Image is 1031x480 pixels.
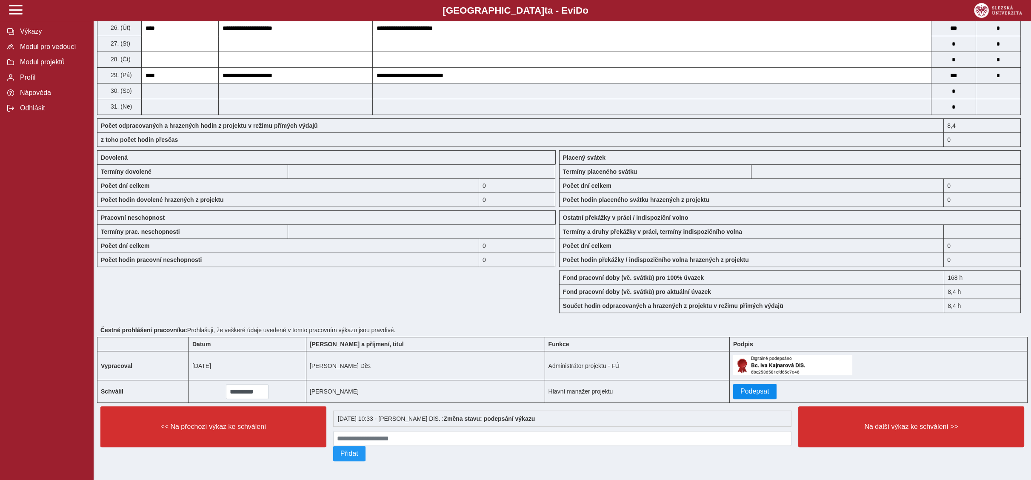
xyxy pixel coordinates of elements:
div: 0 [944,178,1021,193]
b: z toho počet hodin přesčas [101,136,178,143]
span: Modul projektů [17,58,86,66]
span: 26. (Út) [109,24,131,31]
div: 0 [944,132,1021,147]
div: Prohlašuji, že veškeré údaje uvedené v tomto pracovním výkazu jsou pravdivé. [97,323,1028,337]
b: Pracovní neschopnost [101,214,165,221]
div: 0 [479,193,556,207]
b: Počet dní celkem [101,242,149,249]
span: Na další výkaz ke schválení >> [805,423,1017,431]
b: Dovolená [101,154,128,161]
span: Odhlásit [17,104,86,112]
b: Počet dní celkem [101,182,149,189]
span: 31. (Ne) [109,103,132,110]
span: << Na přechozí výkaz ke schválení [108,423,319,431]
span: Nápověda [17,89,86,97]
span: 28. (Čt) [109,56,131,63]
b: Počet hodin pracovní neschopnosti [101,256,202,263]
b: Termíny placeného svátku [563,168,637,175]
span: 27. (St) [109,40,130,47]
b: Termíny a druhy překážky v práci, termíny indispozičního volna [563,228,742,235]
div: [DATE] 10:33 - [PERSON_NAME] DiS. : [333,411,792,427]
button: Na další výkaz ke schválení >> [798,406,1024,447]
b: Fond pracovní doby (vč. svátků) pro aktuální úvazek [563,288,711,295]
b: Podpis [733,341,753,348]
b: Funkce [548,341,569,348]
b: Počet dní celkem [563,242,611,249]
span: 30. (So) [109,87,132,94]
span: 29. (Pá) [109,72,132,78]
div: 0 [479,253,556,267]
span: t [544,5,547,16]
b: Ostatní překážky v práci / indispoziční volno [563,214,688,221]
div: 0 [944,193,1021,207]
div: 0 [479,178,556,193]
b: Termíny dovolené [101,168,151,175]
button: Podepsat [733,384,777,399]
b: Čestné prohlášení pracovníka: [100,327,187,333]
span: Přidat [340,450,358,457]
div: 0 [944,253,1021,267]
b: Počet hodin překážky / indispozičního volna hrazených z projektu [563,256,749,263]
img: logo_web_su.png [974,3,1022,18]
div: 8,4 h [944,299,1021,313]
div: 8,4 h [944,285,1021,299]
b: Počet hodin dovolené hrazených z projektu [101,196,224,203]
b: Počet hodin placeného svátku hrazených z projektu [563,196,710,203]
b: Součet hodin odpracovaných a hrazených z projektu v režimu přímých výdajů [563,302,783,309]
b: Termíny prac. neschopnosti [101,228,180,235]
span: Výkazy [17,28,86,35]
b: Fond pracovní doby (vč. svátků) pro 100% úvazek [563,274,704,281]
td: Hlavní manažer projektu [545,380,729,403]
b: Počet dní celkem [563,182,611,189]
b: Placený svátek [563,154,605,161]
b: [PERSON_NAME] a příjmení, titul [310,341,404,348]
b: Počet odpracovaných a hrazených hodin z projektu v režimu přímých výdajů [101,122,318,129]
b: Vypracoval [101,362,132,369]
span: Profil [17,74,86,81]
span: Podepsat [740,388,769,395]
button: Přidat [333,446,366,461]
div: 168 h [944,270,1021,285]
img: Digitálně podepsáno uživatelem [733,355,852,375]
b: Schválil [101,388,123,395]
b: Datum [192,341,211,348]
span: [DATE] [192,362,211,369]
td: [PERSON_NAME] DiS. [306,351,545,380]
td: [PERSON_NAME] [306,380,545,403]
button: << Na přechozí výkaz ke schválení [100,406,326,447]
span: D [576,5,583,16]
b: Změna stavu: podepsání výkazu [443,415,535,422]
span: o [583,5,588,16]
div: 0 [479,239,556,253]
b: [GEOGRAPHIC_DATA] a - Evi [26,5,1005,16]
td: Administrátor projektu - FÚ [545,351,729,380]
div: 8,4 [944,118,1021,132]
div: 0 [944,239,1021,253]
span: Modul pro vedoucí [17,43,86,51]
